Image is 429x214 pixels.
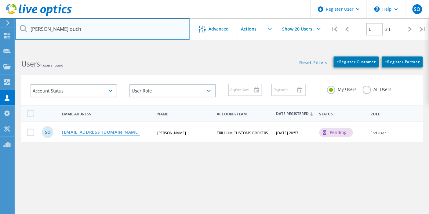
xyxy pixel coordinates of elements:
[217,112,271,116] span: Account/Team
[209,27,229,31] span: Advanced
[31,84,117,97] div: Account Status
[363,86,391,92] label: All Users
[40,63,63,68] span: 1 users found
[158,112,212,116] span: Name
[374,6,380,12] svg: \n
[15,18,190,40] input: Search users by name, email, company, etc.
[158,130,186,136] span: [PERSON_NAME]
[385,59,420,64] span: Register Partner
[416,18,429,40] div: |
[371,130,386,136] span: End User
[276,130,298,136] span: [DATE] 20:57
[319,112,365,116] span: Status
[217,130,268,136] span: TRILLIUM CUSTOMS BROKERS
[129,84,216,97] div: User Role
[6,13,72,17] a: Live Optics Dashboard
[414,7,420,12] span: SO
[272,84,301,96] input: Register to
[62,130,140,135] a: [EMAIL_ADDRESS][DOMAIN_NAME]
[45,130,51,134] span: SO
[21,59,40,69] b: Users
[337,59,376,64] span: Register Customer
[328,18,341,40] div: |
[319,128,353,137] div: pending
[327,86,357,92] label: My Users
[385,59,387,64] b: +
[384,27,391,32] span: of 1
[229,84,257,96] input: Register from
[334,56,379,67] a: +Register Customer
[62,112,152,116] span: Email Address
[382,56,423,67] a: +Register Partner
[337,59,339,64] b: +
[371,112,401,116] span: Role
[299,60,328,66] a: Reset Filters
[276,112,314,116] span: Date Registered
